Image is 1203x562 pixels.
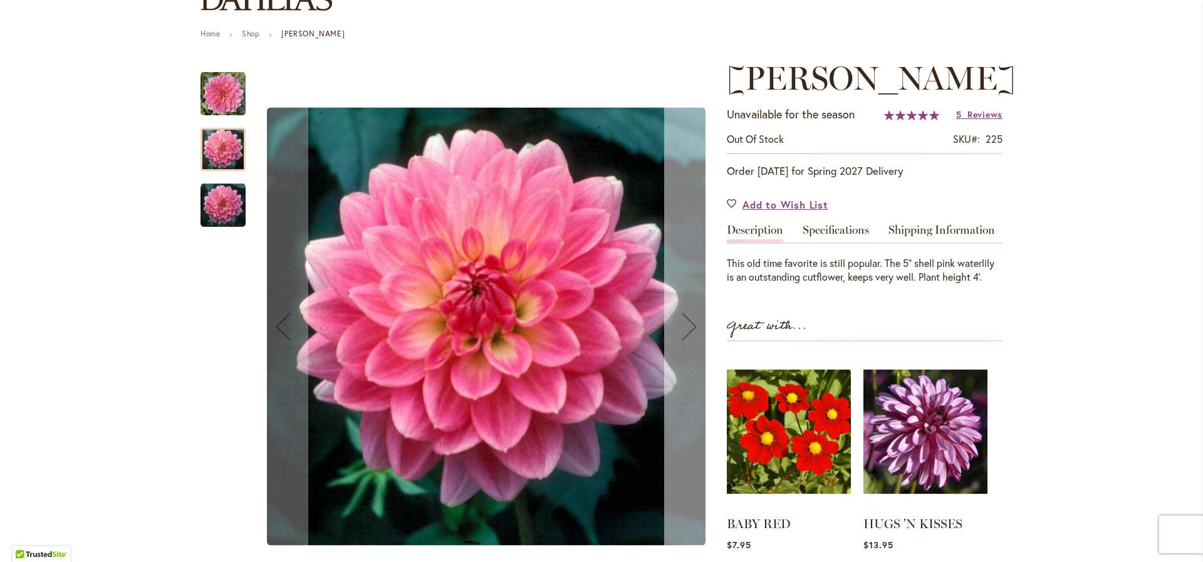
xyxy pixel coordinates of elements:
strong: [PERSON_NAME] [281,29,345,38]
div: Gerrie Hoek [200,115,258,171]
span: Reviews [967,108,1002,120]
img: Gerrie Hoek [267,108,706,546]
div: Detailed Product Info [727,224,1002,285]
strong: Great with... [727,316,807,336]
a: 5 Reviews [956,108,1002,120]
a: Shop [242,29,259,38]
div: Gerrie Hoek [200,60,258,115]
span: $7.95 [727,539,751,551]
iframe: Launch Accessibility Center [9,518,44,553]
span: 5 [956,108,962,120]
a: Description [727,224,783,242]
a: Shipping Information [888,224,995,242]
span: Add to Wish List [742,197,828,212]
img: BABY RED [727,354,851,509]
a: BABY RED [727,516,791,531]
img: Gerrie Hoek [200,71,246,117]
strong: SKU [953,132,980,145]
img: HUGS 'N KISSES [863,354,987,509]
span: [PERSON_NAME] [727,58,1016,98]
div: 100% [884,110,939,120]
p: Order [DATE] for Spring 2027 Delivery [727,164,1002,179]
a: HUGS 'N KISSES [863,516,962,531]
span: Out of stock [727,132,784,145]
a: Home [200,29,220,38]
a: Specifications [803,224,869,242]
span: $13.95 [863,539,893,551]
div: Availability [727,132,784,147]
div: 225 [986,132,1002,147]
a: Add to Wish List [727,197,828,212]
div: Gerrie Hoek [200,171,246,227]
img: Gerrie Hoek [200,183,246,228]
div: This old time favorite is still popular. The 5" shell pink waterlily is an outstanding cutflower,... [727,256,1002,285]
p: Unavailable for the season [727,107,855,123]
